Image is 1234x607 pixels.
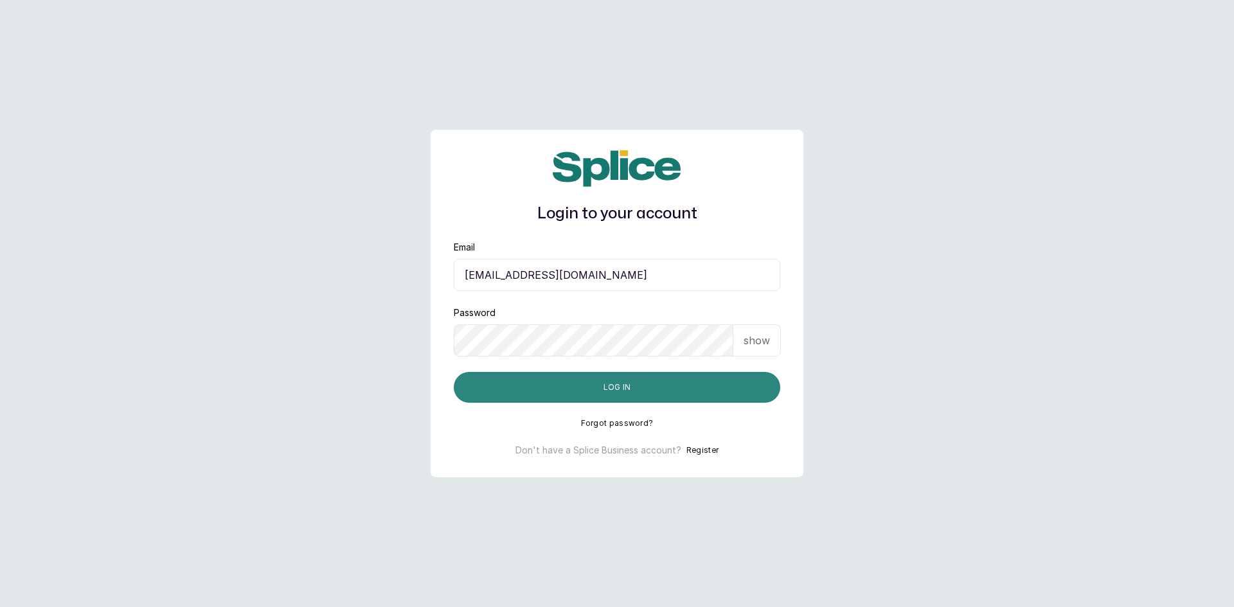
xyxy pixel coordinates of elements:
[454,259,780,291] input: email@acme.com
[686,444,719,457] button: Register
[454,372,780,403] button: Log in
[454,306,496,319] label: Password
[744,333,770,348] p: show
[581,418,654,428] button: Forgot password?
[515,444,681,457] p: Don't have a Splice Business account?
[454,202,780,225] h1: Login to your account
[454,241,475,254] label: Email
